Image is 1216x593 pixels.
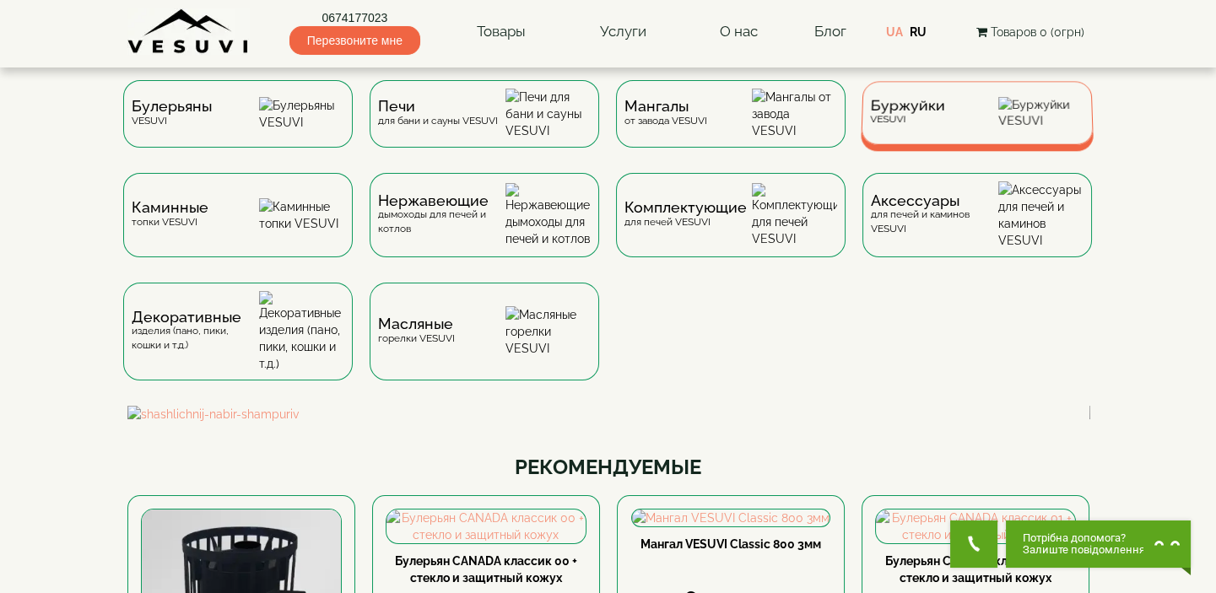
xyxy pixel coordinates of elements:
a: Булерьян CANADA классик 01 + стекло и защитный кожух [885,554,1066,585]
a: Мангал VESUVI Classic 800 3мм [640,537,821,551]
button: Товаров 0 (0грн) [970,23,1089,41]
a: Товары [460,13,543,51]
img: Комплектующие для печей VESUVI [752,183,837,247]
div: изделия (пано, пики, кошки и т.д.) [132,310,259,353]
img: Нержавеющие дымоходы для печей и котлов [505,183,591,247]
span: Буржуйки [870,100,945,112]
img: Каминные топки VESUVI [259,198,344,232]
div: для печей VESUVI [624,201,747,229]
span: Декоративные [132,310,259,324]
a: RU [910,25,927,39]
button: Get Call button [950,520,997,568]
div: от завода VESUVI [624,100,707,127]
a: О нас [703,13,775,51]
a: UA [886,25,903,39]
span: Булерьяны [132,100,212,113]
span: Каминные [132,201,208,214]
a: Аксессуарыдля печей и каминов VESUVI Аксессуары для печей и каминов VESUVI [854,173,1100,283]
div: для бани и сауны VESUVI [378,100,498,127]
a: Услуги [582,13,662,51]
img: Масляные горелки VESUVI [505,306,591,357]
a: Блог [814,23,846,40]
img: Мангал VESUVI Classic 800 3мм [632,509,830,526]
button: Chat button [1006,520,1191,568]
span: Аксессуары [871,194,998,208]
span: Товаров 0 (0грн) [990,25,1084,39]
span: Печи [378,100,498,113]
a: Нержавеющиедымоходы для печей и котлов Нержавеющие дымоходы для печей и котлов [361,173,608,283]
div: дымоходы для печей и котлов [378,194,505,236]
img: Завод VESUVI [127,8,250,55]
span: Нержавеющие [378,194,505,208]
a: БуржуйкиVESUVI Буржуйки VESUVI [854,80,1100,173]
a: Мангалыот завода VESUVI Мангалы от завода VESUVI [608,80,854,173]
div: VESUVI [132,100,212,127]
span: Потрібна допомога? [1023,532,1145,544]
img: Аксессуары для печей и каминов VESUVI [998,181,1084,249]
span: Перезвоните мне [289,26,420,55]
span: Залиште повідомлення [1023,544,1145,556]
a: Масляныегорелки VESUVI Масляные горелки VESUVI [361,283,608,406]
div: VESUVI [869,100,944,126]
a: 0674177023 [289,9,420,26]
img: shashlichnij-nabir-shampuriv [127,406,1089,423]
a: Булерьян CANADA классик 00 + стекло и защитный кожух [395,554,577,585]
img: Булерьяны VESUVI [259,97,344,131]
img: Булерьян CANADA классик 01 + стекло и защитный кожух [876,509,1075,543]
div: топки VESUVI [132,201,208,229]
span: Масляные [378,317,455,331]
img: Декоративные изделия (пано, пики, кошки и т.д.) [259,291,344,372]
a: Декоративныеизделия (пано, пики, кошки и т.д.) Декоративные изделия (пано, пики, кошки и т.д.) [115,283,361,406]
div: для печей и каминов VESUVI [871,194,998,236]
a: Каминныетопки VESUVI Каминные топки VESUVI [115,173,361,283]
span: Мангалы [624,100,707,113]
span: Комплектующие [624,201,747,214]
a: БулерьяныVESUVI Булерьяны VESUVI [115,80,361,173]
div: горелки VESUVI [378,317,455,345]
img: Мангалы от завода VESUVI [752,89,837,139]
img: Булерьян CANADA классик 00 + стекло и защитный кожух [386,509,586,543]
img: Буржуйки VESUVI [998,97,1084,129]
img: Печи для бани и сауны VESUVI [505,89,591,139]
a: Печидля бани и сауны VESUVI Печи для бани и сауны VESUVI [361,80,608,173]
a: Комплектующиедля печей VESUVI Комплектующие для печей VESUVI [608,173,854,283]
